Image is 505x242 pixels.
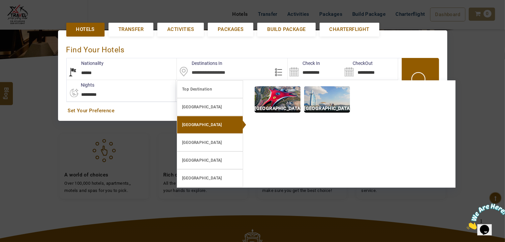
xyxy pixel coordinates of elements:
span: Transfer [118,26,143,33]
a: [GEOGRAPHIC_DATA] [177,116,243,134]
a: Transfer [109,23,153,36]
span: Hotels [76,26,95,33]
span: 1 [3,3,5,8]
input: Search [288,58,343,80]
label: nights [66,82,95,88]
a: [GEOGRAPHIC_DATA] [177,98,243,116]
a: [GEOGRAPHIC_DATA] [177,134,243,151]
div: Find Your Hotels [66,39,439,58]
b: [GEOGRAPHIC_DATA] [182,158,222,163]
label: Nationality [67,60,104,67]
a: Set Your Preference [68,107,437,114]
span: Build Package [267,26,305,33]
p: [GEOGRAPHIC_DATA] [304,105,350,112]
label: Rooms [176,82,205,88]
span: Charterflight [330,26,369,33]
a: Activities [157,23,204,36]
img: img [255,86,300,113]
span: Activities [167,26,194,33]
a: Charterflight [320,23,379,36]
b: Top Destination [182,87,212,92]
label: Check In [288,60,320,67]
p: [GEOGRAPHIC_DATA] [255,105,300,112]
a: Packages [208,23,253,36]
a: [GEOGRAPHIC_DATA] [177,151,243,169]
input: Search [343,58,398,80]
b: [GEOGRAPHIC_DATA] [182,176,222,180]
b: [GEOGRAPHIC_DATA] [182,122,222,127]
a: [GEOGRAPHIC_DATA] [177,169,243,187]
a: Build Package [257,23,315,36]
b: [GEOGRAPHIC_DATA] [182,140,222,145]
a: Hotels [66,23,105,36]
a: Top Destination [177,80,243,98]
label: Destinations In [177,60,222,67]
img: Chat attention grabber [3,3,44,29]
label: CheckOut [343,60,373,67]
span: Packages [218,26,243,33]
img: img [304,86,350,113]
iframe: chat widget [464,201,505,232]
b: [GEOGRAPHIC_DATA] [182,105,222,109]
